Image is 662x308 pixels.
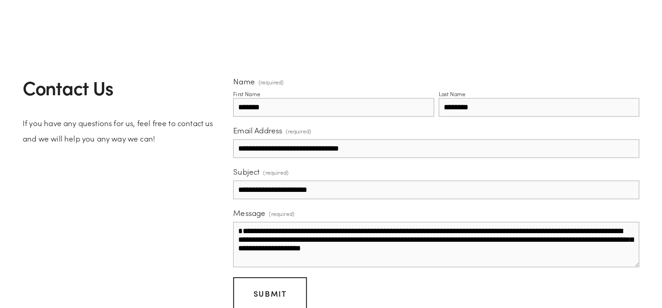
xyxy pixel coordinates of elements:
h2: Contact Us [23,76,218,99]
span: (required) [263,166,288,179]
span: Name [233,76,255,86]
div: First Name [233,90,260,98]
span: (required) [286,125,311,137]
span: Email Address [233,125,282,135]
span: Message [233,208,265,218]
span: (required) [269,207,294,220]
span: Submit [254,288,287,298]
p: If you have any questions for us, feel free to contact us and we will help you any way we can! [23,115,218,146]
div: Last Name [439,90,466,98]
span: Subject [233,166,259,176]
span: (required) [259,79,284,85]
